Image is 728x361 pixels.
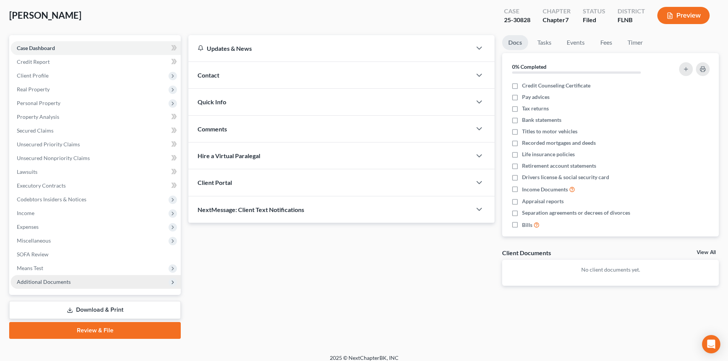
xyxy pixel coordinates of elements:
[17,45,55,51] span: Case Dashboard
[522,93,550,101] span: Pay advices
[543,7,571,16] div: Chapter
[17,100,60,106] span: Personal Property
[561,35,591,50] a: Events
[522,151,575,158] span: Life insurance policies
[583,16,605,24] div: Filed
[522,139,596,147] span: Recorded mortgages and deeds
[9,301,181,319] a: Download & Print
[697,250,716,255] a: View All
[198,179,232,186] span: Client Portal
[504,7,530,16] div: Case
[543,16,571,24] div: Chapter
[522,82,590,89] span: Credit Counseling Certificate
[11,110,181,124] a: Property Analysis
[522,128,577,135] span: Titles to motor vehicles
[198,71,219,79] span: Contact
[17,278,71,285] span: Additional Documents
[198,125,227,133] span: Comments
[522,105,549,112] span: Tax returns
[17,58,50,65] span: Credit Report
[198,206,304,213] span: NextMessage: Client Text Notifications
[11,124,181,138] a: Secured Claims
[198,98,226,105] span: Quick Info
[198,152,260,159] span: Hire a Virtual Paralegal
[11,138,181,151] a: Unsecured Priority Claims
[522,116,561,124] span: Bank statements
[594,35,618,50] a: Fees
[583,7,605,16] div: Status
[11,55,181,69] a: Credit Report
[11,179,181,193] a: Executory Contracts
[522,209,630,217] span: Separation agreements or decrees of divorces
[502,35,528,50] a: Docs
[17,265,43,271] span: Means Test
[17,155,90,161] span: Unsecured Nonpriority Claims
[17,127,54,134] span: Secured Claims
[17,86,50,92] span: Real Property
[565,16,569,23] span: 7
[9,322,181,339] a: Review & File
[508,266,713,274] p: No client documents yet.
[17,141,80,147] span: Unsecured Priority Claims
[522,186,568,193] span: Income Documents
[11,151,181,165] a: Unsecured Nonpriority Claims
[17,210,34,216] span: Income
[618,7,645,16] div: District
[17,168,37,175] span: Lawsuits
[531,35,558,50] a: Tasks
[9,10,81,21] span: [PERSON_NAME]
[17,113,59,120] span: Property Analysis
[522,173,609,181] span: Drivers license & social security card
[198,44,462,52] div: Updates & News
[522,162,596,170] span: Retirement account statements
[618,16,645,24] div: FLNB
[17,182,66,189] span: Executory Contracts
[504,16,530,24] div: 25-30828
[502,249,551,257] div: Client Documents
[17,223,39,230] span: Expenses
[522,221,532,229] span: Bills
[17,237,51,244] span: Miscellaneous
[11,248,181,261] a: SOFA Review
[17,251,49,257] span: SOFA Review
[17,72,49,79] span: Client Profile
[702,335,720,353] div: Open Intercom Messenger
[17,196,86,202] span: Codebtors Insiders & Notices
[522,197,564,205] span: Appraisal reports
[621,35,649,50] a: Timer
[512,63,546,70] strong: 0% Completed
[657,7,710,24] button: Preview
[11,165,181,179] a: Lawsuits
[11,41,181,55] a: Case Dashboard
